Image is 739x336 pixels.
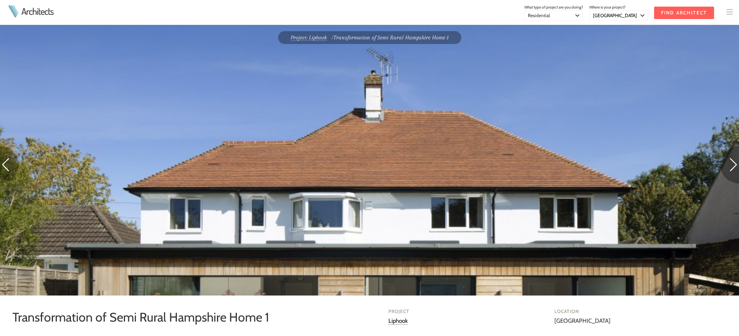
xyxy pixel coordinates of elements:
img: Next [720,146,739,183]
input: Find Architect [654,7,714,19]
div: [GEOGRAPHIC_DATA] [554,308,714,325]
span: What type of project are you doing? [524,5,583,10]
h1: Transformation of Semi Rural Hampshire Home 1 [12,308,357,327]
a: Liphook [388,317,408,325]
span: / [332,34,333,40]
h4: Location [554,308,714,315]
a: Project: Liphook [291,34,327,41]
span: Where is your project? [589,5,626,10]
a: Architects [21,7,53,16]
h4: Project [388,308,548,315]
div: Transformation of Semi Rural Hampshire Home 1 [278,31,461,44]
a: Go to next photo [720,146,739,186]
img: Architects [6,5,20,18]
